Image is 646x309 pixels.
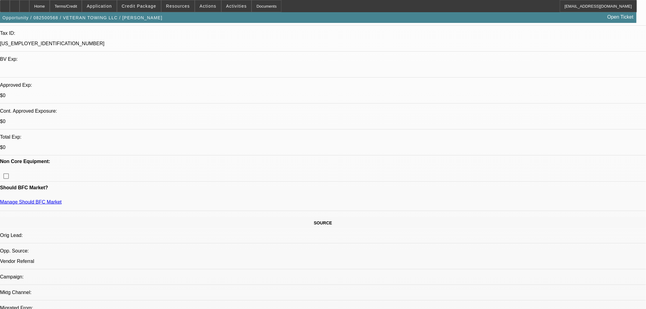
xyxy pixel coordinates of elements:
[222,0,252,12] button: Activities
[200,4,216,9] span: Actions
[82,0,116,12] button: Application
[2,15,162,20] span: Opportunity / 082500568 / VETERAN TOWING LLC / [PERSON_NAME]
[122,4,156,9] span: Credit Package
[117,0,161,12] button: Credit Package
[166,4,190,9] span: Resources
[605,12,636,22] a: Open Ticket
[161,0,194,12] button: Resources
[226,4,247,9] span: Activities
[195,0,221,12] button: Actions
[314,220,332,225] span: SOURCE
[87,4,112,9] span: Application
